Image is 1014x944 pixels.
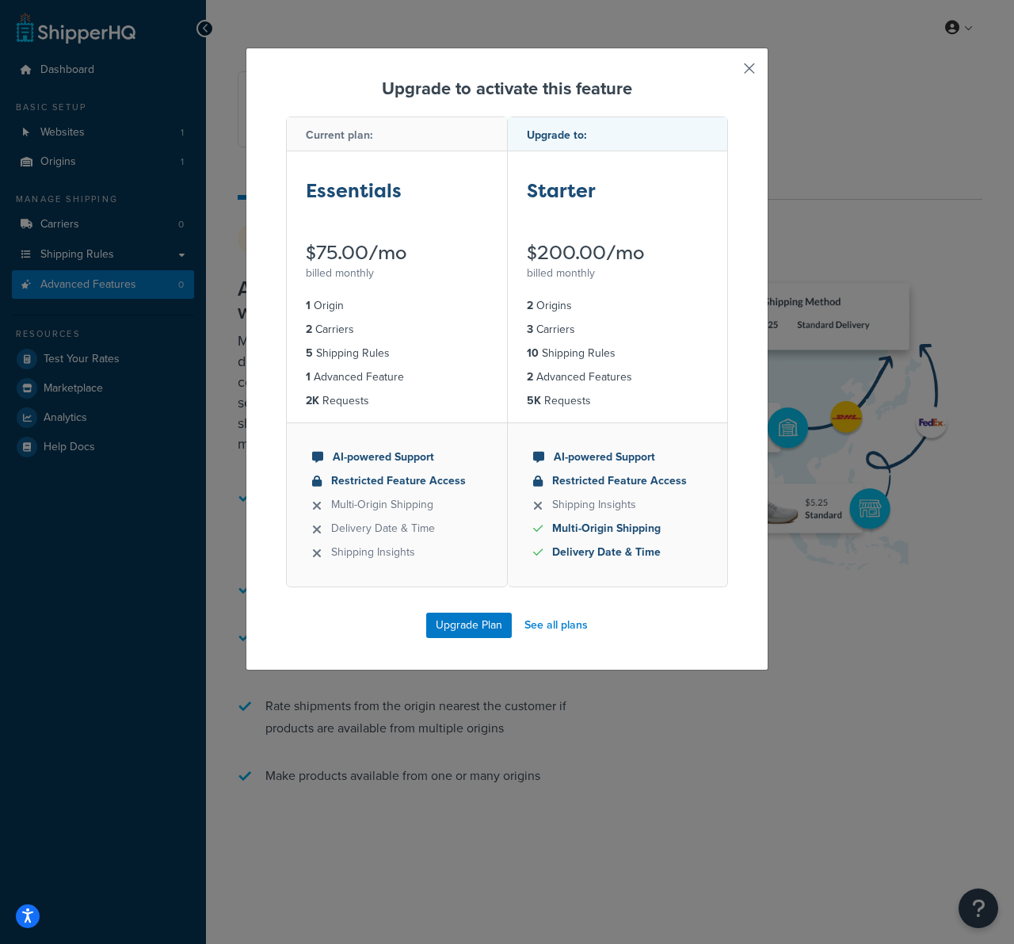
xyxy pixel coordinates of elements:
li: AI-powered Support [312,449,482,466]
li: Origin [306,297,488,315]
strong: Starter [527,178,596,204]
strong: 1 [306,297,311,314]
li: Shipping Rules [527,345,709,362]
strong: 2 [527,369,533,385]
strong: 3 [527,321,533,338]
li: Delivery Date & Time [533,544,703,561]
li: Requests [527,392,709,410]
li: Advanced Feature [306,369,488,386]
strong: 5K [527,392,541,409]
li: Origins [527,297,709,315]
li: Multi-Origin Shipping [312,496,482,514]
li: Shipping Insights [533,496,703,514]
li: Carriers [527,321,709,338]
li: Carriers [306,321,488,338]
li: Advanced Features [527,369,709,386]
li: Delivery Date & Time [312,520,482,537]
strong: 5 [306,345,313,361]
li: Shipping Insights [312,544,482,561]
li: Requests [306,392,488,410]
div: $75.00/mo [306,243,488,262]
div: Upgrade to: [508,117,728,151]
strong: 2 [527,297,533,314]
strong: 2K [306,392,319,409]
div: Current plan: [287,117,507,151]
strong: Essentials [306,178,402,204]
strong: Upgrade to activate this feature [382,75,632,101]
div: billed monthly [306,262,488,285]
li: Restricted Feature Access [312,472,482,490]
strong: 1 [306,369,311,385]
li: AI-powered Support [533,449,703,466]
a: See all plans [524,614,588,636]
div: $200.00/mo [527,243,709,262]
strong: 2 [306,321,312,338]
button: Upgrade Plan [426,613,512,638]
li: Restricted Feature Access [533,472,703,490]
li: Shipping Rules [306,345,488,362]
li: Multi-Origin Shipping [533,520,703,537]
div: billed monthly [527,262,709,285]
strong: 10 [527,345,539,361]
